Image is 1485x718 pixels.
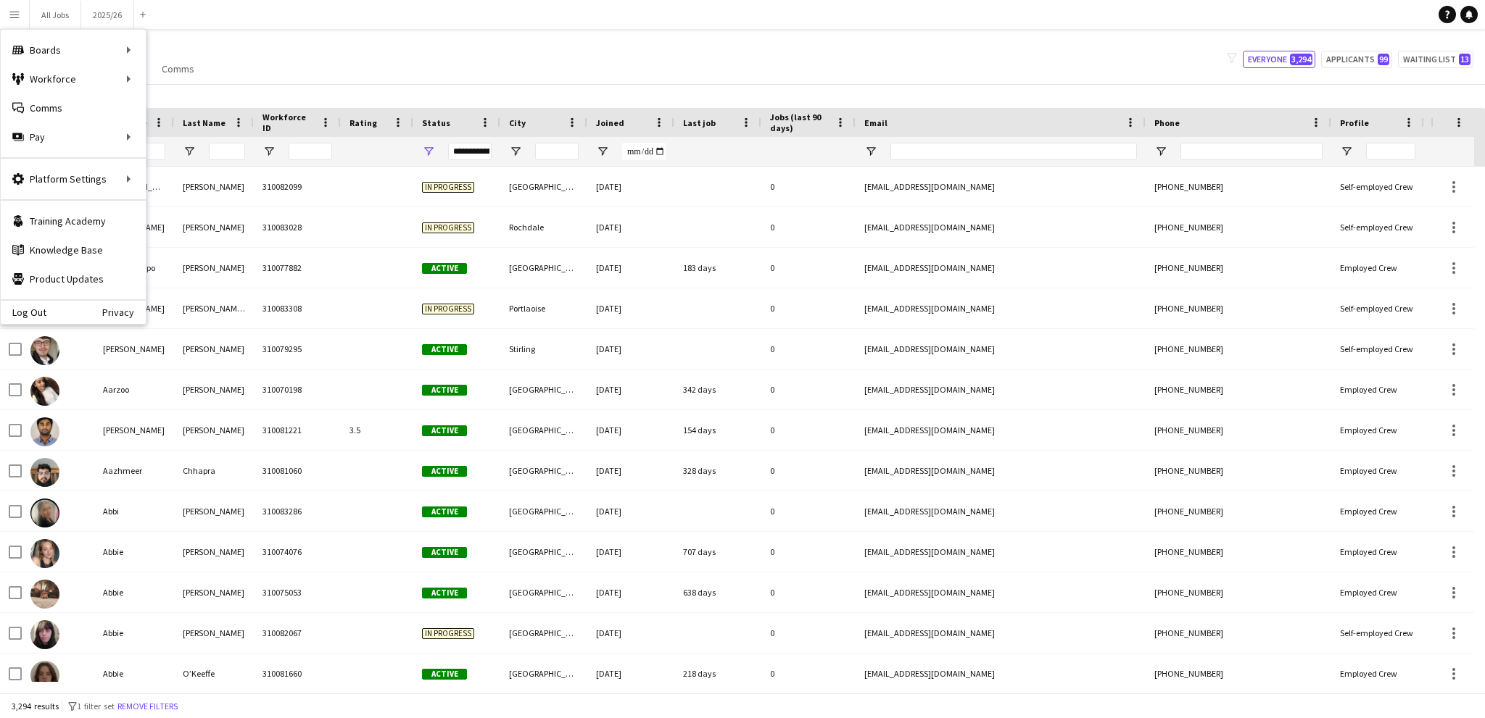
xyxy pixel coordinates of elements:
[500,248,587,288] div: [GEOGRAPHIC_DATA]
[422,669,467,680] span: Active
[674,410,761,450] div: 154 days
[1331,451,1424,491] div: Employed Crew
[856,370,1146,409] div: [EMAIL_ADDRESS][DOMAIN_NAME]
[761,532,856,572] div: 0
[864,145,877,158] button: Open Filter Menu
[30,620,59,649] img: Abbie Greig
[349,117,377,128] span: Rating
[422,425,467,436] span: Active
[500,329,587,369] div: Stirling
[30,1,81,29] button: All Jobs
[509,145,522,158] button: Open Filter Menu
[1331,572,1424,612] div: Employed Crew
[30,498,59,527] img: Abbi Dawson
[1424,410,1485,450] div: 24
[254,370,341,409] div: 310070198
[856,451,1146,491] div: [EMAIL_ADDRESS][DOMAIN_NAME]
[856,329,1146,369] div: [EMAIL_ADDRESS][DOMAIN_NAME]
[500,532,587,572] div: [GEOGRAPHIC_DATA]
[422,547,467,558] span: Active
[1340,117,1369,128] span: Profile
[254,451,341,491] div: 310081060
[500,410,587,450] div: [GEOGRAPHIC_DATA]
[1146,613,1331,653] div: [PHONE_NUMBER]
[1321,51,1392,68] button: Applicants99
[1146,248,1331,288] div: [PHONE_NUMBER]
[856,207,1146,247] div: [EMAIL_ADDRESS][DOMAIN_NAME]
[1331,532,1424,572] div: Employed Crew
[761,491,856,531] div: 0
[500,167,587,206] div: [GEOGRAPHIC_DATA]
[856,248,1146,288] div: [EMAIL_ADDRESS][DOMAIN_NAME]
[1331,288,1424,328] div: Self-employed Crew
[262,112,315,133] span: Workforce ID
[856,167,1146,206] div: [EMAIL_ADDRESS][DOMAIN_NAME]
[500,613,587,653] div: [GEOGRAPHIC_DATA]
[1424,167,1485,206] div: 25
[587,410,674,450] div: [DATE]
[761,248,856,288] div: 0
[856,572,1146,612] div: [EMAIL_ADDRESS][DOMAIN_NAME]
[587,451,674,491] div: [DATE]
[587,248,674,288] div: [DATE]
[30,661,59,690] img: Abbie O’Keeffe
[422,145,435,158] button: Open Filter Menu
[674,654,761,693] div: 218 days
[289,143,332,160] input: Workforce ID Filter Input
[94,370,174,409] div: Aarzoo
[500,491,587,531] div: [GEOGRAPHIC_DATA]
[254,167,341,206] div: 310082099
[254,329,341,369] div: 310079295
[1424,207,1485,247] div: 17
[761,167,856,206] div: 0
[1331,370,1424,409] div: Employed Crew
[1424,248,1485,288] div: 33
[761,613,856,653] div: 0
[30,580,59,609] img: Abbie Davies
[1424,613,1485,653] div: 25
[1398,51,1473,68] button: Waiting list13
[94,654,174,693] div: Abbie
[30,417,59,446] img: Aathish Loganathan
[156,59,200,78] a: Comms
[209,143,245,160] input: Last Name Filter Input
[422,588,467,598] span: Active
[1146,288,1331,328] div: [PHONE_NUMBER]
[761,207,856,247] div: 0
[174,329,254,369] div: [PERSON_NAME]
[1340,145,1353,158] button: Open Filter Menu
[1424,532,1485,572] div: 23
[1146,572,1331,612] div: [PHONE_NUMBER]
[674,532,761,572] div: 707 days
[422,344,467,355] span: Active
[587,207,674,247] div: [DATE]
[1,206,146,235] a: Training Academy
[1331,410,1424,450] div: Employed Crew
[587,613,674,653] div: [DATE]
[1146,491,1331,531] div: [PHONE_NUMBER]
[761,410,856,450] div: 0
[596,117,624,128] span: Joined
[174,410,254,450] div: [PERSON_NAME]
[422,182,474,193] span: In progress
[1424,491,1485,531] div: 19
[1,306,46,318] a: Log Out
[587,532,674,572] div: [DATE]
[1,122,146,151] div: Pay
[1146,167,1331,206] div: [PHONE_NUMBER]
[1146,532,1331,572] div: [PHONE_NUMBER]
[1154,117,1180,128] span: Phone
[1424,329,1485,369] div: 23
[254,207,341,247] div: 310083028
[174,451,254,491] div: Chhapra
[761,288,856,328] div: 0
[81,1,134,29] button: 2025/26
[174,532,254,572] div: [PERSON_NAME]
[174,654,254,693] div: O’Keeffe
[1331,613,1424,653] div: Self-employed Crew
[115,698,181,714] button: Remove filters
[1331,248,1424,288] div: Employed Crew
[174,370,254,409] div: [PERSON_NAME]
[254,613,341,653] div: 310082067
[1424,370,1485,409] div: 27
